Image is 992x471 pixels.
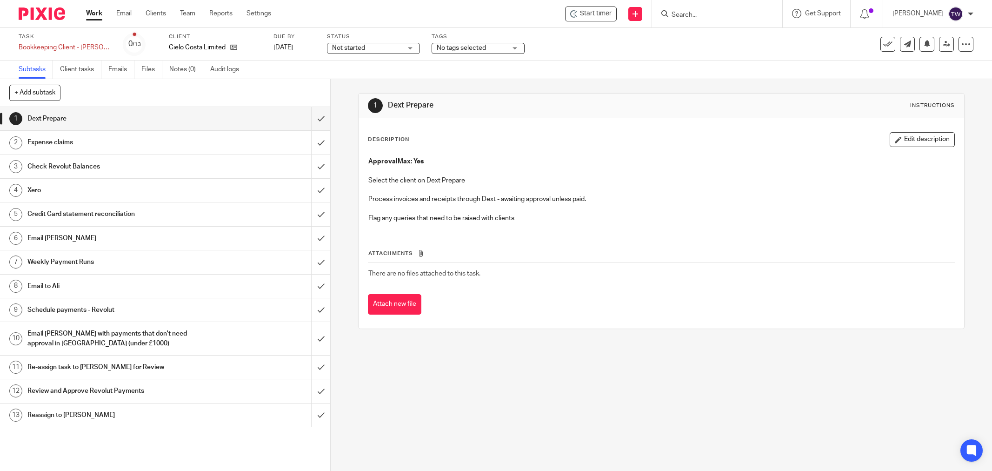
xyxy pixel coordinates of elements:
a: Settings [246,9,271,18]
h1: Reassign to [PERSON_NAME] [27,408,211,422]
div: 12 [9,384,22,397]
span: Start timer [580,9,612,19]
label: Client [169,33,262,40]
div: Cielo Costa Limited - Bookkeeping Client - Cielo Costa [565,7,617,21]
a: Client tasks [60,61,101,79]
p: Process invoices and receipts through Dext - awaiting approval unless paid. [368,195,954,204]
p: [PERSON_NAME] [892,9,944,18]
h1: Re-assign task to [PERSON_NAME] for Review [27,360,211,374]
small: /13 [133,42,141,47]
a: Email [116,9,132,18]
div: 1 [9,112,22,125]
h1: Credit Card statement reconciliation [27,207,211,221]
div: 13 [9,409,22,422]
a: Notes (0) [169,61,203,79]
div: Bookkeeping Client - [PERSON_NAME] [19,43,112,52]
a: Reports [209,9,233,18]
p: Description [368,136,409,143]
div: 0 [128,39,141,49]
a: Subtasks [19,61,53,79]
span: Get Support [805,10,841,17]
h1: Schedule payments - Revolut [27,303,211,317]
button: Edit description [890,132,955,147]
h1: Review and Approve Revolut Payments [27,384,211,398]
a: Audit logs [210,61,246,79]
h1: Weekly Payment Runs [27,255,211,269]
div: Instructions [910,102,955,109]
label: Status [327,33,420,40]
a: Emails [108,61,134,79]
h1: Check Revolut Balances [27,160,211,174]
span: Not started [332,45,365,51]
h1: Expense claims [27,135,211,149]
h1: Email [PERSON_NAME] [27,231,211,245]
div: 8 [9,280,22,293]
h1: Email [PERSON_NAME] with payments that don't need approval in [GEOGRAPHIC_DATA] (under £1000) [27,327,211,350]
span: There are no files attached to this task. [368,270,480,277]
button: Attach new file [368,294,421,315]
span: [DATE] [273,44,293,51]
label: Tags [432,33,525,40]
a: Files [141,61,162,79]
div: 4 [9,184,22,197]
span: No tags selected [437,45,486,51]
div: 9 [9,303,22,316]
h1: Dext Prepare [388,101,681,110]
h1: Xero [27,183,211,197]
div: 1 [368,98,383,113]
h1: Dext Prepare [27,112,211,126]
h1: Email to Ali [27,279,211,293]
div: 6 [9,232,22,245]
p: Flag any queries that need to be raised with clients [368,214,954,223]
a: Team [180,9,195,18]
input: Search [671,11,754,20]
span: Attachments [368,251,413,256]
div: Bookkeeping Client - Cielo Costa [19,43,112,52]
div: 5 [9,208,22,221]
div: 3 [9,160,22,173]
img: Pixie [19,7,65,20]
p: Cielo Costa Limited [169,43,226,52]
a: Work [86,9,102,18]
div: 2 [9,136,22,149]
label: Task [19,33,112,40]
a: Clients [146,9,166,18]
div: 7 [9,256,22,269]
div: 11 [9,361,22,374]
img: svg%3E [948,7,963,21]
strong: ApprovalMax: Yes [368,158,424,165]
label: Due by [273,33,315,40]
button: + Add subtask [9,85,60,101]
div: 10 [9,332,22,345]
p: Select the client on Dext Prepare [368,176,954,185]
